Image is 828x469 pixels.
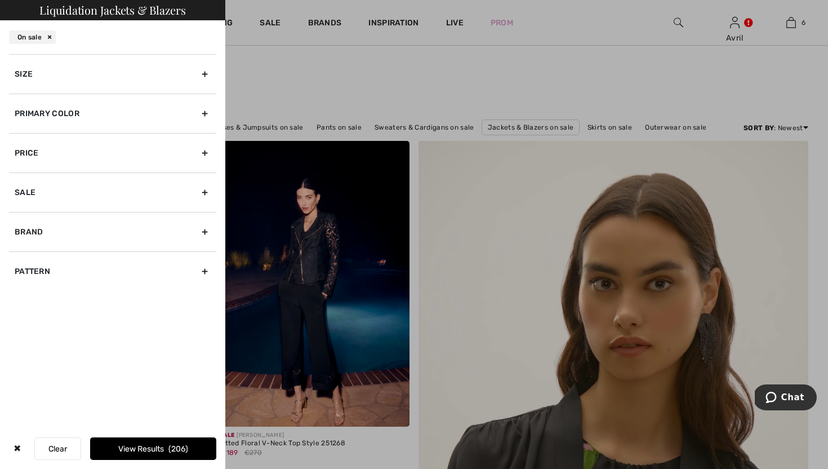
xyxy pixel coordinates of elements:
[168,444,188,454] span: 206
[9,172,216,212] div: Sale
[90,437,216,460] button: View Results206
[9,54,216,94] div: Size
[9,251,216,291] div: Pattern
[9,437,25,460] div: ✖
[9,133,216,172] div: Price
[9,94,216,133] div: Primary Color
[9,212,216,251] div: Brand
[34,437,81,460] button: Clear
[9,30,56,44] div: On sale
[755,384,817,413] iframe: Opens a widget where you can chat to one of our agents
